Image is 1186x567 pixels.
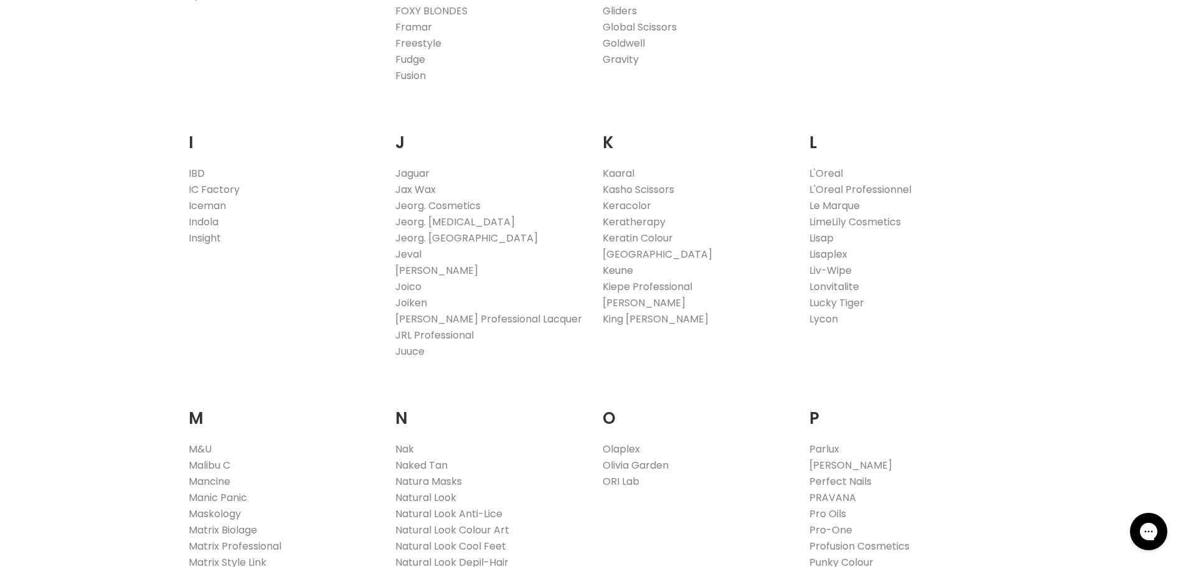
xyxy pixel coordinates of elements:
a: Natural Look Cool Feet [395,539,506,553]
a: Matrix Biolage [189,523,257,537]
a: ORI Lab [603,474,639,489]
a: Naked Tan [395,458,448,472]
a: Jeval [395,247,421,261]
a: Natural Look Anti-Lice [395,507,502,521]
a: Fusion [395,68,426,83]
a: [PERSON_NAME] [603,296,685,310]
a: [PERSON_NAME] [809,458,892,472]
a: Matrix Professional [189,539,281,553]
a: Goldwell [603,36,645,50]
a: Lycon [809,312,838,326]
a: Kaaral [603,166,634,180]
a: Profusion Cosmetics [809,539,910,553]
a: Lisap [809,231,834,245]
a: L'Oreal Professionnel [809,182,911,197]
a: Freestyle [395,36,441,50]
h2: J [395,114,584,156]
h2: K [603,114,791,156]
a: Nak [395,442,414,456]
a: Joico [395,279,421,294]
a: Natura Masks [395,474,462,489]
h2: N [395,390,584,431]
a: FOXY BLONDES [395,4,468,18]
a: Parlux [809,442,839,456]
a: Natural Look [395,490,456,505]
a: Manic Panic [189,490,247,505]
a: Keratherapy [603,215,666,229]
h2: M [189,390,377,431]
a: M&U [189,442,212,456]
h2: P [809,390,998,431]
a: Le Marque [809,199,860,213]
a: Olivia Garden [603,458,669,472]
a: Gravity [603,52,639,67]
a: Insight [189,231,221,245]
a: Pro Oils [809,507,846,521]
a: Global Scissors [603,20,677,34]
a: [PERSON_NAME] Professional Lacquer [395,312,582,326]
a: Maskology [189,507,241,521]
a: King [PERSON_NAME] [603,312,708,326]
a: Framar [395,20,432,34]
a: Jax Wax [395,182,436,197]
a: L'Oreal [809,166,843,180]
a: Indola [189,215,219,229]
a: Joiken [395,296,427,310]
a: [GEOGRAPHIC_DATA] [603,247,712,261]
a: Perfect Nails [809,474,872,489]
a: Keune [603,263,633,278]
a: Kasho Scissors [603,182,674,197]
a: Keratin Colour [603,231,673,245]
a: Gliders [603,4,637,18]
a: Pro-One [809,523,852,537]
a: JRL Professional [395,328,474,342]
a: Fudge [395,52,425,67]
h2: I [189,114,377,156]
a: LimeLily Cosmetics [809,215,901,229]
a: Jeorg. [GEOGRAPHIC_DATA] [395,231,538,245]
a: Keracolor [603,199,651,213]
a: Jaguar [395,166,430,180]
a: Malibu C [189,458,230,472]
a: Lisaplex [809,247,847,261]
a: PRAVANA [809,490,856,505]
h2: L [809,114,998,156]
a: Juuce [395,344,425,358]
a: Kiepe Professional [603,279,692,294]
a: IBD [189,166,205,180]
a: Mancine [189,474,230,489]
a: Iceman [189,199,226,213]
a: [PERSON_NAME] [395,263,478,278]
a: Liv-Wipe [809,263,852,278]
a: Lonvitalite [809,279,859,294]
a: Jeorg. [MEDICAL_DATA] [395,215,515,229]
a: Olaplex [603,442,640,456]
a: Natural Look Colour Art [395,523,509,537]
a: Lucky Tiger [809,296,864,310]
a: Jeorg. Cosmetics [395,199,481,213]
h2: O [603,390,791,431]
iframe: Gorgias live chat messenger [1124,508,1174,555]
a: IC Factory [189,182,240,197]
